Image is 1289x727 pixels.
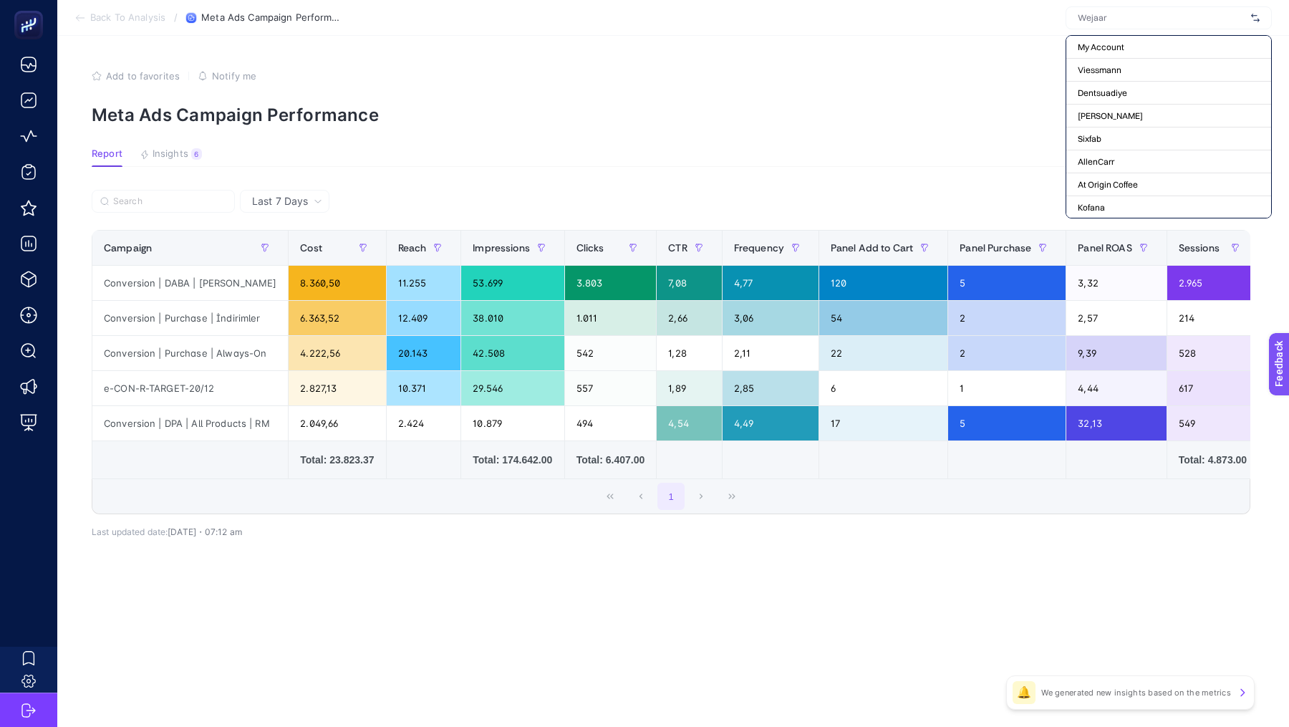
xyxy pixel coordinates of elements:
[1078,242,1131,254] span: Panel ROAS
[113,196,226,207] input: Search
[948,266,1066,300] div: 5
[948,301,1066,335] div: 2
[473,242,530,254] span: Impressions
[1167,266,1258,300] div: 2.965
[734,242,784,254] span: Frequency
[289,266,385,300] div: 8.360,50
[668,242,687,254] span: CTR
[387,406,461,440] div: 2.424
[92,213,1250,537] div: Last 7 Days
[9,4,54,16] span: Feedback
[819,301,947,335] div: 54
[657,336,721,370] div: 1,28
[819,266,947,300] div: 120
[289,301,385,335] div: 6.363,52
[92,266,288,300] div: Conversion | DABA | [PERSON_NAME]
[948,336,1066,370] div: 2
[387,266,461,300] div: 11.255
[1078,156,1114,168] span: AllenCarr
[252,194,308,208] span: Last 7 Days
[92,526,168,537] span: Last updated date:
[576,453,644,467] div: Total: 6.407.00
[1167,336,1258,370] div: 528
[1066,301,1166,335] div: 2,57
[92,336,288,370] div: Conversion | Purchase | Always-On
[92,371,288,405] div: e-CON-R-TARGET-20/12
[461,266,564,300] div: 53.699
[723,371,819,405] div: 2,85
[1066,371,1166,405] div: 4,44
[819,336,947,370] div: 22
[1179,453,1247,467] div: Total: 4.873.00
[657,371,721,405] div: 1,89
[960,242,1031,254] span: Panel Purchase
[198,70,256,82] button: Notify me
[565,336,656,370] div: 542
[92,105,1255,125] p: Meta Ads Campaign Performance
[657,406,721,440] div: 4,54
[398,242,427,254] span: Reach
[201,12,344,24] span: Meta Ads Campaign Performance
[1167,371,1258,405] div: 617
[576,242,604,254] span: Clicks
[1066,266,1166,300] div: 3,32
[104,242,152,254] span: Campaign
[92,301,288,335] div: Conversion | Purchase | İndirimler
[1078,12,1245,24] input: Wejaar
[153,148,188,160] span: Insights
[387,371,461,405] div: 10.371
[289,336,385,370] div: 4.222,56
[90,12,165,24] span: Back To Analysis
[831,242,913,254] span: Panel Add to Cart
[723,336,819,370] div: 2,11
[657,301,721,335] div: 2,66
[1078,64,1121,76] span: Viessmann
[1078,202,1105,213] span: Kofana
[387,301,461,335] div: 12.409
[1066,406,1166,440] div: 32,13
[461,406,564,440] div: 10.879
[174,11,178,23] span: /
[819,406,947,440] div: 17
[723,301,819,335] div: 3,06
[106,70,180,82] span: Add to favorites
[565,406,656,440] div: 494
[1167,406,1258,440] div: 549
[565,371,656,405] div: 557
[387,336,461,370] div: 20.143
[1066,336,1166,370] div: 9,39
[168,526,242,537] span: [DATE]・07:12 am
[1179,242,1220,254] span: Sessions
[948,371,1066,405] div: 1
[92,148,122,160] span: Report
[461,336,564,370] div: 42.508
[1167,301,1258,335] div: 214
[300,453,374,467] div: Total: 23.823.37
[212,70,256,82] span: Notify me
[723,266,819,300] div: 4,77
[473,453,553,467] div: Total: 174.642.00
[1078,179,1138,191] span: At Origin Coffee
[461,371,564,405] div: 29.546
[657,266,721,300] div: 7,08
[191,148,202,160] div: 6
[1078,133,1101,145] span: Sixfab
[92,406,288,440] div: Conversion | DPA | All Products | RM
[1251,11,1260,25] img: svg%3e
[1078,87,1127,99] span: Dentsuadiye
[289,371,385,405] div: 2.827,13
[300,242,322,254] span: Cost
[948,406,1066,440] div: 5
[92,70,180,82] button: Add to favorites
[565,301,656,335] div: 1.011
[723,406,819,440] div: 4,49
[565,266,656,300] div: 3.803
[819,371,947,405] div: 6
[1078,42,1124,53] span: My Account
[289,406,385,440] div: 2.049,66
[657,483,685,510] button: 1
[461,301,564,335] div: 38.010
[1078,110,1143,122] span: [PERSON_NAME]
